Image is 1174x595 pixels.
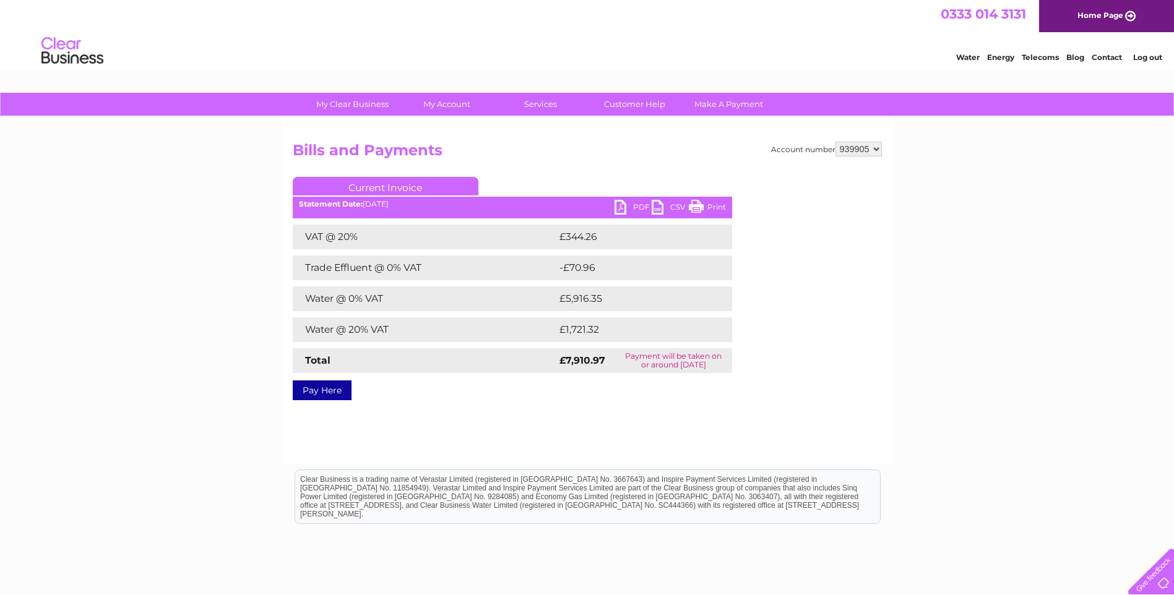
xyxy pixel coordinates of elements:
a: CSV [652,200,689,218]
a: My Clear Business [301,93,404,116]
a: Contact [1092,53,1122,62]
img: logo.png [41,32,104,70]
td: £1,721.32 [556,317,711,342]
a: 0333 014 3131 [941,6,1026,22]
td: Water @ 20% VAT [293,317,556,342]
a: Log out [1133,53,1162,62]
strong: Total [305,354,330,366]
a: PDF [615,200,652,218]
td: Payment will be taken on or around [DATE] [615,348,732,373]
h2: Bills and Payments [293,142,882,165]
a: Make A Payment [678,93,780,116]
a: Energy [987,53,1014,62]
td: £344.26 [556,225,710,249]
strong: £7,910.97 [559,354,605,366]
td: £5,916.35 [556,286,712,311]
a: Pay Here [293,380,352,400]
b: Statement Date: [299,199,363,208]
a: Print [689,200,726,218]
div: [DATE] [293,200,732,208]
a: Current Invoice [293,177,478,195]
a: My Account [395,93,498,116]
div: Account number [771,142,882,156]
a: Blog [1066,53,1084,62]
div: Clear Business is a trading name of Verastar Limited (registered in [GEOGRAPHIC_DATA] No. 3667643... [295,7,880,60]
a: Customer Help [584,93,686,116]
td: VAT @ 20% [293,225,556,249]
a: Services [490,93,592,116]
td: -£70.96 [556,255,710,280]
a: Telecoms [1022,53,1059,62]
td: Water @ 0% VAT [293,286,556,311]
a: Water [956,53,980,62]
td: Trade Effluent @ 0% VAT [293,255,556,280]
